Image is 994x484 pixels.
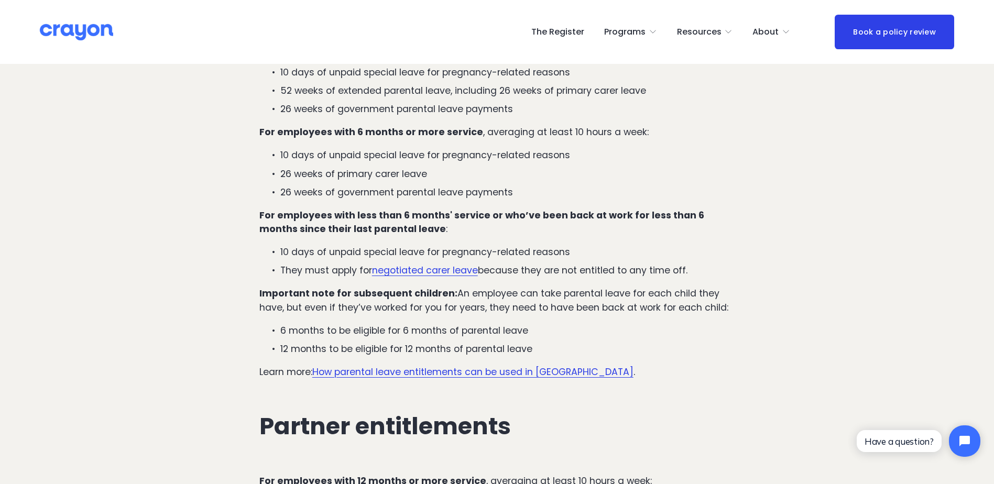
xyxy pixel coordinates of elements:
strong: For employees with 6 months or more service [259,126,483,138]
p: Learn more: . [259,365,735,379]
a: negotiated carer leave [372,264,478,277]
p: 26 weeks of primary carer leave [280,167,735,181]
p: 10 days of unpaid special leave for pregnancy-related reasons [280,65,735,79]
iframe: Tidio Chat [848,416,989,466]
p: 6 months to be eligible for 6 months of parental leave [280,324,735,337]
a: folder dropdown [752,24,790,40]
p: , averaging at least 10 hours a week: [259,125,735,139]
a: How parental leave entitlements can be used in [GEOGRAPHIC_DATA] [312,366,633,378]
p: They must apply for because they are not entitled to any time off. [280,263,735,277]
p: 10 days of unpaid special leave for pregnancy-related reasons [280,245,735,259]
strong: Important note for subsequent children: [259,287,457,300]
p: 52 weeks of extended parental leave, including 26 weeks of primary carer leave [280,84,735,97]
span: About [752,25,779,40]
a: Book a policy review [835,15,954,49]
a: The Register [531,24,584,40]
span: Resources [677,25,722,40]
span: Programs [604,25,646,40]
a: folder dropdown [604,24,657,40]
p: An employee can take parental leave for each child they have, but even if they’ve worked for you ... [259,287,735,314]
img: Crayon [40,23,113,41]
h2: Partner entitlements [259,413,735,439]
p: 26 weeks of government parental leave payments [280,185,735,199]
p: 10 days of unpaid special leave for pregnancy-related reasons [280,148,735,162]
a: folder dropdown [677,24,733,40]
p: : [259,208,735,236]
p: 12 months to be eligible for 12 months of parental leave [280,342,735,356]
p: 26 weeks of government parental leave payments [280,102,735,116]
strong: For employees with less than 6 months' service or who’ve been back at work for less than 6 months... [259,209,706,235]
